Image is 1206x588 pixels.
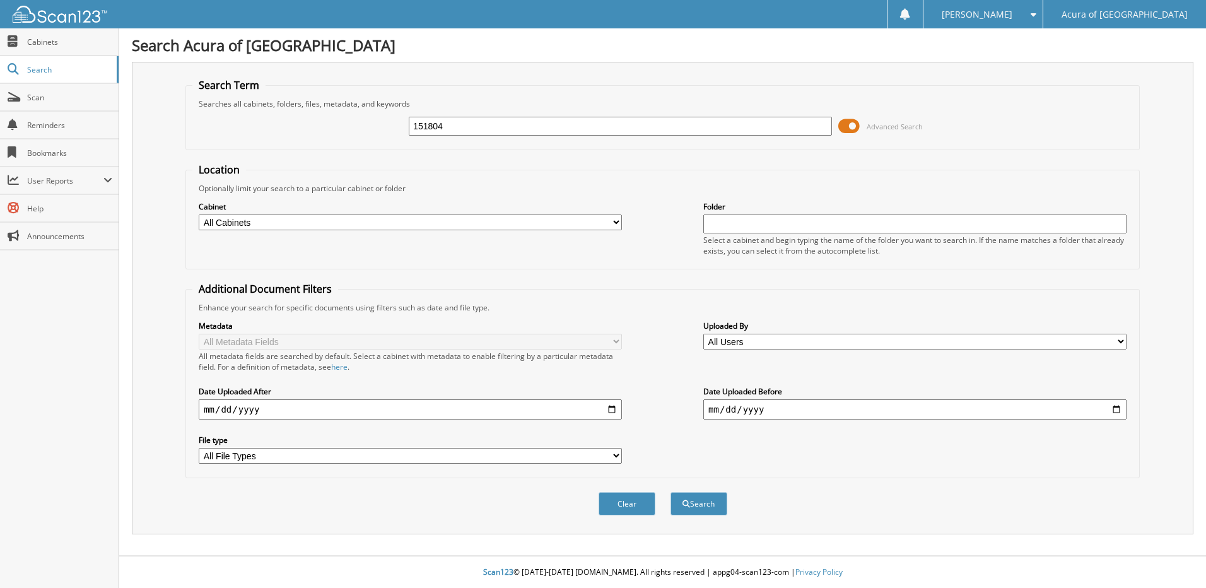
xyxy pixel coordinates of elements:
[199,201,622,212] label: Cabinet
[27,120,112,131] span: Reminders
[27,203,112,214] span: Help
[199,351,622,372] div: All metadata fields are searched by default. Select a cabinet with metadata to enable filtering b...
[27,231,112,242] span: Announcements
[27,64,110,75] span: Search
[867,122,923,131] span: Advanced Search
[27,92,112,103] span: Scan
[192,163,246,177] legend: Location
[703,235,1127,256] div: Select a cabinet and begin typing the name of the folder you want to search in. If the name match...
[1062,11,1188,18] span: Acura of [GEOGRAPHIC_DATA]
[1143,527,1206,588] iframe: Chat Widget
[132,35,1193,56] h1: Search Acura of [GEOGRAPHIC_DATA]
[27,37,112,47] span: Cabinets
[331,362,348,372] a: here
[942,11,1012,18] span: [PERSON_NAME]
[199,386,622,397] label: Date Uploaded After
[192,78,266,92] legend: Search Term
[703,320,1127,331] label: Uploaded By
[703,399,1127,420] input: end
[27,148,112,158] span: Bookmarks
[795,567,843,577] a: Privacy Policy
[703,201,1127,212] label: Folder
[703,386,1127,397] label: Date Uploaded Before
[199,399,622,420] input: start
[199,320,622,331] label: Metadata
[119,557,1206,588] div: © [DATE]-[DATE] [DOMAIN_NAME]. All rights reserved | appg04-scan123-com |
[192,302,1133,313] div: Enhance your search for specific documents using filters such as date and file type.
[192,282,338,296] legend: Additional Document Filters
[192,98,1133,109] div: Searches all cabinets, folders, files, metadata, and keywords
[670,492,727,515] button: Search
[599,492,655,515] button: Clear
[199,435,622,445] label: File type
[192,183,1133,194] div: Optionally limit your search to a particular cabinet or folder
[27,175,103,186] span: User Reports
[13,6,107,23] img: scan123-logo-white.svg
[483,567,513,577] span: Scan123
